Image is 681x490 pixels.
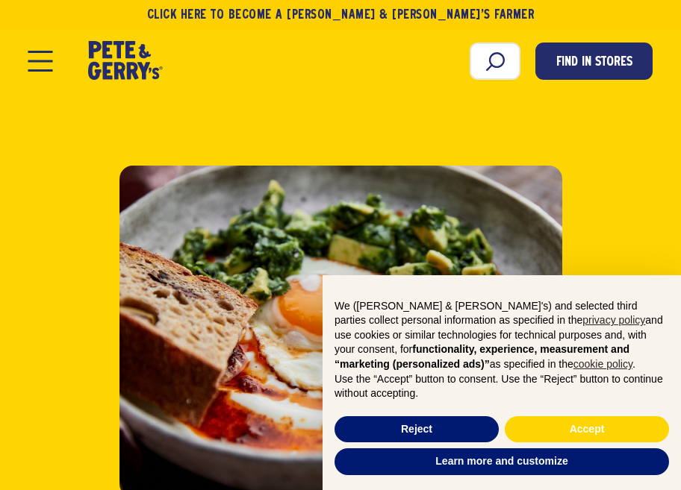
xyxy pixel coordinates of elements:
button: Learn more and customize [335,448,669,475]
button: Accept [505,416,669,443]
input: Search [470,43,520,80]
strong: functionality, experience, measurement and “marketing (personalized ads)” [335,343,629,370]
a: privacy policy [582,314,645,326]
p: We ([PERSON_NAME] & [PERSON_NAME]'s) and selected third parties collect personal information as s... [335,299,669,372]
a: cookie policy [573,358,632,370]
button: Open Mobile Menu Modal Dialog [28,51,53,72]
button: Reject [335,416,499,443]
p: Use the “Accept” button to consent. Use the “Reject” button to continue without accepting. [335,372,669,401]
a: Find in Stores [535,43,653,80]
span: Find in Stores [556,53,632,73]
